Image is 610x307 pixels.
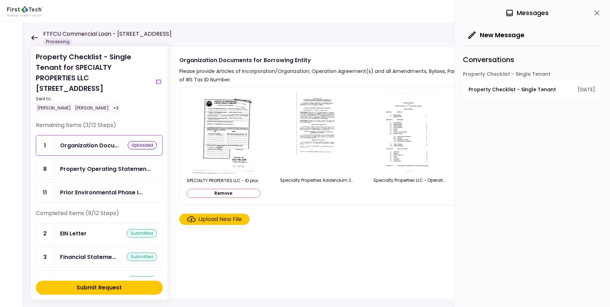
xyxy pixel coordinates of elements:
div: Submit Request [77,283,122,292]
div: SPECIALTY PROPERTIES LLC - ID plain copy.pdf [187,178,260,184]
div: submitted [127,229,157,238]
div: Specialty Properties Addendum 2.pdf [280,177,354,183]
div: Property Checklist - Single Tenant [463,71,601,80]
h1: FTFCU Commercial Loan - [STREET_ADDRESS] [43,30,172,38]
div: submitted [127,253,157,261]
span: Property Checklist - Single Tenant [469,86,556,93]
div: 2 [36,223,54,243]
div: 4 [36,271,54,291]
span: Click here to upload the required document [179,214,250,225]
button: open-conversation [463,80,601,99]
div: Organization Documents for Borrowing Entity [60,141,119,150]
div: Processing [43,38,72,45]
div: Business Debt Schedule [60,276,117,285]
a: 11Prior Environmental Phase I and/or Phase II [36,182,163,203]
div: 3 [36,247,54,267]
div: Organization Documents for Borrowing EntityPlease provide Articles of Incorporation/Organization;... [168,46,596,300]
span: [DATE] [578,86,595,93]
div: submitted [127,276,157,285]
div: Please provide Articles of Incorporation/Organization; Operation Agreement(s) and all Amendments,... [179,67,540,84]
div: Sent to: [36,96,152,102]
div: [PERSON_NAME] [74,104,110,113]
button: New Message [463,26,530,44]
div: Conversations [463,46,603,71]
button: show-messages [154,78,163,86]
div: Upload New File [199,215,242,223]
div: Organization Documents for Borrowing Entity [179,56,540,65]
div: Completed items (9/12 Steps) [36,209,163,223]
a: 4Business Debt Schedulesubmitted [36,270,163,291]
img: Partner icon [7,6,42,16]
div: Messages [505,8,549,18]
div: EIN Letter [60,229,87,238]
div: +3 [112,104,120,113]
div: uploaded [128,141,157,149]
div: Property Checklist - Single Tenant for SPECIALTY PROPERTIES LLC [STREET_ADDRESS] [36,52,152,113]
a: 3Financial Statement - Borrowersubmitted [36,247,163,267]
button: Submit Request [36,281,163,295]
div: Property Operating Statements [60,165,151,173]
div: 1 [36,135,54,155]
button: close [591,7,603,19]
div: Specialty Properties LLC - Operating Agreement.pdf [373,177,447,183]
a: 8Property Operating Statements [36,159,163,179]
div: 11 [36,182,54,202]
a: 1Organization Documents for Borrowing Entityuploaded [36,135,163,156]
div: Financial Statement - Borrower [60,253,116,261]
div: [PERSON_NAME] [36,104,72,113]
div: 8 [36,159,54,179]
button: Remove [187,189,260,198]
div: Remaining items (3/12 Steps) [36,121,163,135]
div: Prior Environmental Phase I and/or Phase II [60,188,142,197]
a: 2EIN Lettersubmitted [36,223,163,244]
